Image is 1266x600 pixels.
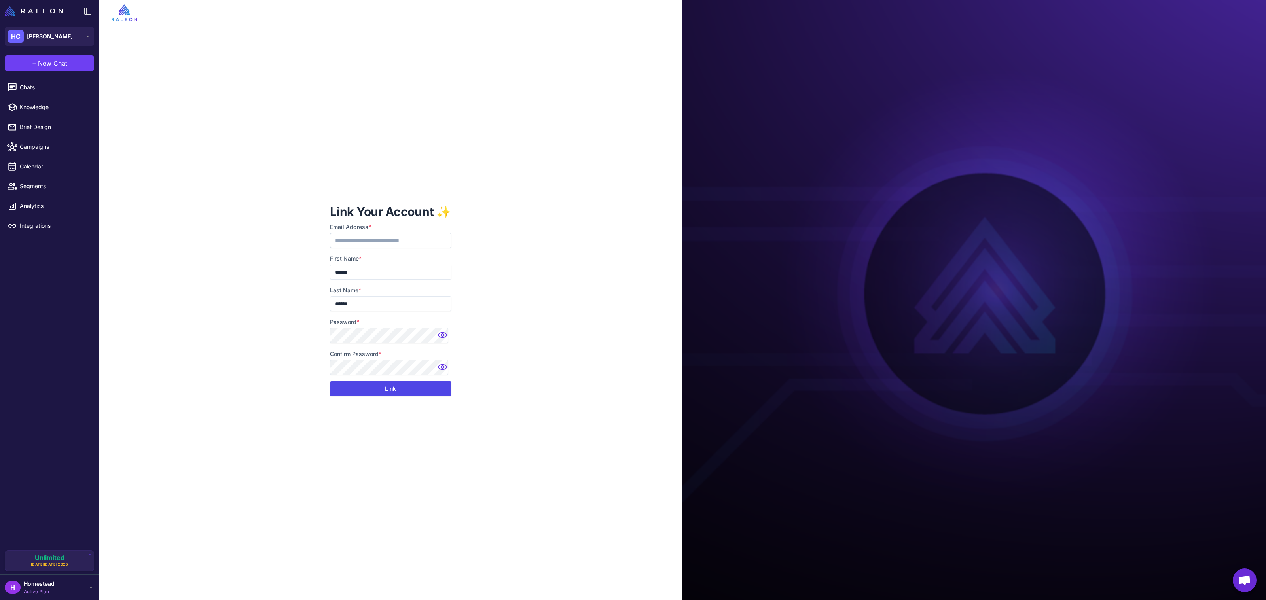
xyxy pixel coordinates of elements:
[20,83,89,92] span: Chats
[330,286,451,295] label: Last Name
[3,158,96,175] a: Calendar
[32,59,36,68] span: +
[5,27,94,46] button: HC[PERSON_NAME]
[20,142,89,151] span: Campaigns
[27,32,73,41] span: [PERSON_NAME]
[20,162,89,171] span: Calendar
[1233,568,1257,592] a: Open chat
[330,350,451,358] label: Confirm Password
[20,202,89,210] span: Analytics
[5,55,94,71] button: +New Chat
[5,581,21,594] div: H
[436,329,451,345] img: Password hidden
[8,30,24,43] div: HC
[20,123,89,131] span: Brief Design
[24,579,55,588] span: Homestead
[3,99,96,115] a: Knowledge
[5,6,63,16] img: Raleon Logo
[436,362,451,377] img: Password hidden
[3,79,96,96] a: Chats
[20,103,89,112] span: Knowledge
[3,218,96,234] a: Integrations
[20,182,89,191] span: Segments
[24,588,55,595] span: Active Plan
[38,59,67,68] span: New Chat
[35,555,64,561] span: Unlimited
[330,318,451,326] label: Password
[330,204,451,220] h1: Link Your Account ✨
[330,223,451,231] label: Email Address
[20,221,89,230] span: Integrations
[3,119,96,135] a: Brief Design
[3,198,96,214] a: Analytics
[330,254,451,263] label: First Name
[112,4,137,21] img: raleon-logo-whitebg.9aac0268.jpg
[31,562,68,567] span: [DATE][DATE] 2025
[3,178,96,195] a: Segments
[330,381,451,396] button: Link
[3,138,96,155] a: Campaigns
